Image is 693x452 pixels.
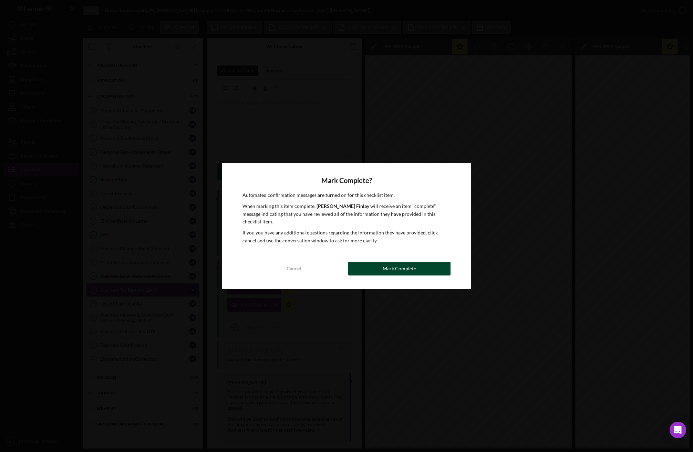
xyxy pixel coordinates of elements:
[317,203,369,209] b: [PERSON_NAME] Finlay
[242,202,451,225] p: When marking this item complete, will receive an item "complete" message indicating that you have...
[348,262,451,275] button: Mark Complete
[242,177,451,184] h4: Mark Complete?
[383,262,416,275] div: Mark Complete
[287,262,301,275] div: Cancel
[670,422,686,438] div: Open Intercom Messenger
[242,191,451,199] p: Automated confirmation messages are turned on for this checklist item.
[242,262,345,275] button: Cancel
[242,229,451,244] p: If you you have any additional questions regarding the information they have provided, click canc...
